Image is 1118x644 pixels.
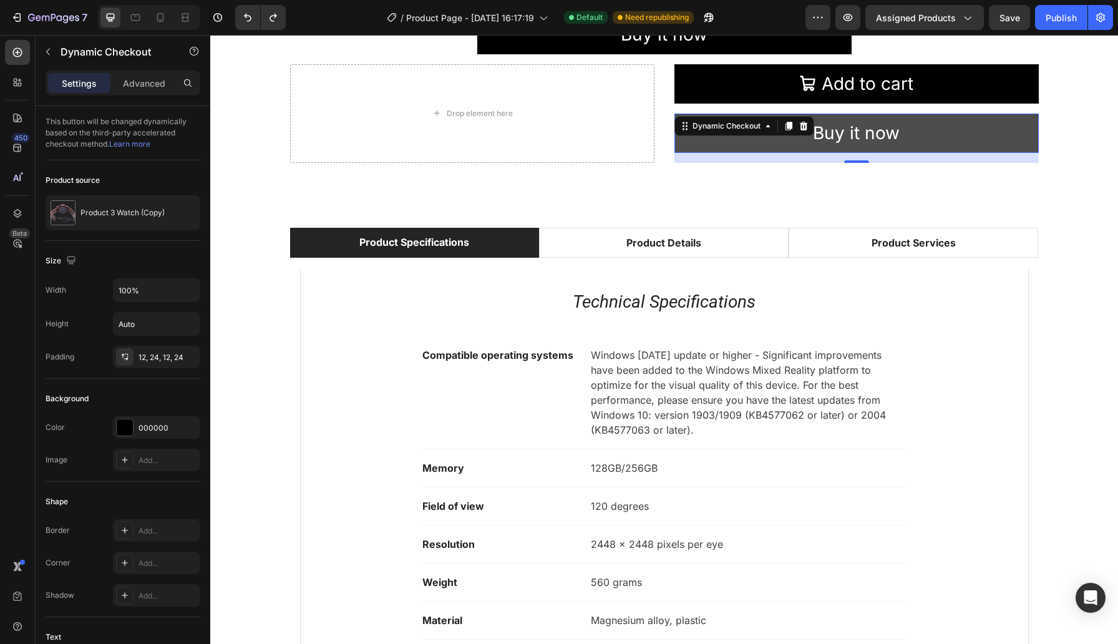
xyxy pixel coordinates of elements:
[147,198,261,217] div: Product Specifications
[139,455,197,466] div: Add...
[139,352,197,363] div: 12, 24, 12, 24
[46,285,66,296] div: Width
[406,11,534,24] span: Product Page - [DATE] 16:17:19
[603,86,689,110] div: Buy it now
[82,10,87,25] p: 7
[480,85,553,97] div: Dynamic Checkout
[865,5,984,30] button: Assigned Products
[212,578,369,593] p: Material
[611,37,703,61] div: Add to cart
[625,12,689,23] span: Need republishing
[139,558,197,569] div: Add...
[464,79,829,118] button: Buy it now
[576,12,603,23] span: Default
[46,253,79,270] div: Size
[61,44,167,59] p: Dynamic Checkout
[464,29,829,69] button: Add to cart
[139,525,197,537] div: Add...
[212,502,369,517] p: Resolution
[381,502,696,517] p: 2448 x 2448 pixels per eye
[114,313,200,335] input: Auto
[46,422,65,433] div: Color
[51,200,75,225] img: product feature img
[80,208,165,217] p: Product 3 Watch (Copy)
[1035,5,1087,30] button: Publish
[212,464,369,479] p: Field of view
[381,313,696,402] p: Windows [DATE] update or higher - Significant improvements have been added to the Windows Mixed R...
[9,228,30,238] div: Beta
[381,464,696,479] p: 120 degrees
[989,5,1030,30] button: Save
[114,279,200,301] input: Auto
[112,254,797,280] p: Technical Specifications
[46,351,74,363] div: Padding
[235,5,286,30] div: Undo/Redo
[381,578,696,593] p: Magnesium alloy, plastic
[46,318,69,329] div: Height
[62,77,97,90] p: Settings
[139,590,197,602] div: Add...
[46,393,89,404] div: Background
[236,74,303,84] div: Drop element here
[123,77,165,90] p: Advanced
[876,11,956,24] span: Assigned Products
[139,422,197,434] div: 000000
[212,426,369,441] p: Memory
[210,35,1118,644] iframe: Design area
[659,198,747,217] div: Product Services
[999,12,1020,23] span: Save
[381,540,696,555] p: 560 grams
[46,632,61,643] div: Text
[414,198,493,217] div: Product Details
[1046,11,1077,24] div: Publish
[46,557,70,568] div: Corner
[46,590,74,601] div: Shadow
[46,106,200,160] div: This button will be changed dynamically based on the third-party accelerated checkout method.
[212,540,369,555] p: Weight
[46,175,100,186] div: Product source
[381,426,696,441] p: 128GB/256GB
[109,139,150,149] a: Learn more
[46,454,67,466] div: Image
[1076,583,1106,613] div: Open Intercom Messenger
[46,496,68,507] div: Shape
[212,313,369,328] p: Compatible operating systems
[5,5,93,30] button: 7
[12,133,30,143] div: 450
[401,11,404,24] span: /
[46,525,70,536] div: Border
